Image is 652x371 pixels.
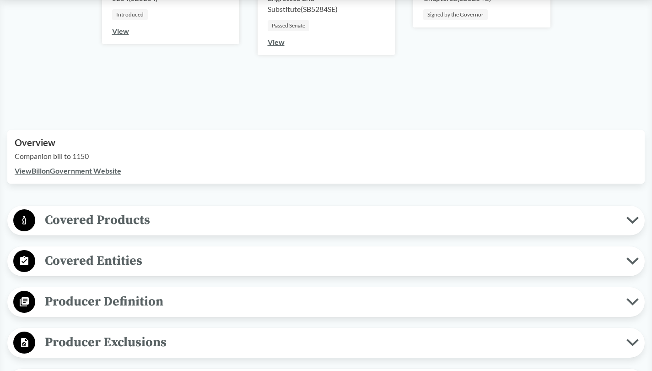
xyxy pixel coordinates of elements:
a: View [268,38,285,46]
div: Introduced [112,9,148,20]
a: View [112,27,129,35]
span: Producer Definition [35,291,626,312]
span: Covered Products [35,210,626,230]
div: Passed Senate [268,20,309,31]
span: Producer Exclusions [35,332,626,353]
p: Companion bill to 1150 [15,151,637,162]
button: Covered Entities [11,250,641,273]
span: Covered Entities [35,251,626,271]
button: Covered Products [11,209,641,232]
button: Producer Definition [11,290,641,314]
a: ViewBillonGovernment Website [15,166,121,175]
h2: Overview [15,137,637,148]
button: Producer Exclusions [11,331,641,355]
div: Signed by the Governor [423,9,488,20]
